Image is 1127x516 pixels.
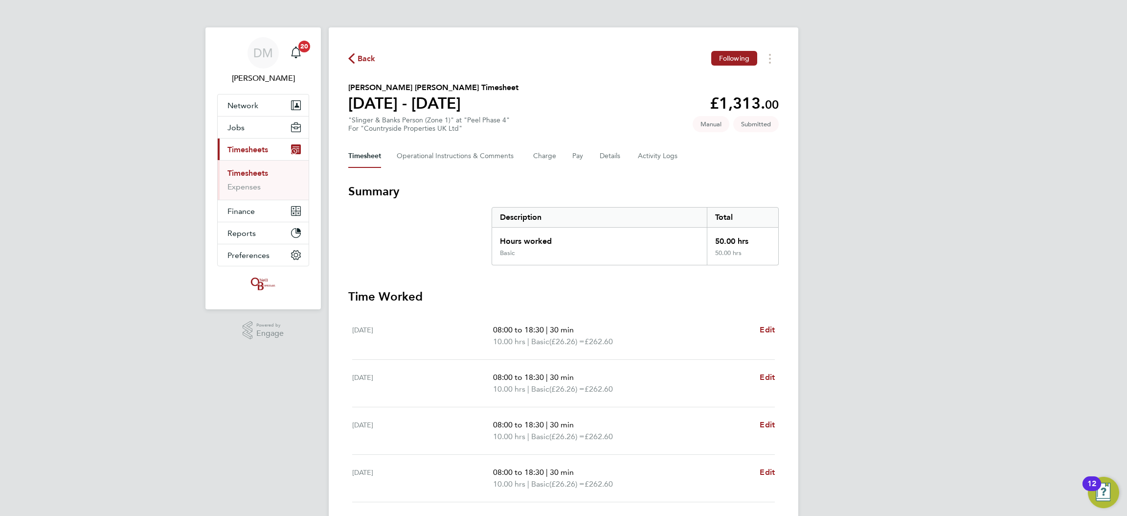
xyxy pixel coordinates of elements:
[348,124,510,133] div: For "Countryside Properties UK Ltd"
[1088,477,1119,508] button: Open Resource Center, 12 new notifications
[531,478,549,490] span: Basic
[397,144,518,168] button: Operational Instructions & Comments
[227,145,268,154] span: Timesheets
[348,184,779,199] h3: Summary
[760,324,775,336] a: Edit
[638,144,679,168] button: Activity Logs
[549,384,585,394] span: (£26.26) =
[761,51,779,66] button: Timesheets Menu
[531,383,549,395] span: Basic
[492,207,779,265] div: Summary
[217,276,309,292] a: Go to home page
[546,373,548,382] span: |
[719,54,749,63] span: Following
[760,419,775,431] a: Edit
[546,420,548,429] span: |
[533,144,557,168] button: Charge
[348,52,376,65] button: Back
[493,468,544,477] span: 08:00 to 18:30
[218,222,309,244] button: Reports
[348,94,518,113] h1: [DATE] - [DATE]
[227,123,245,132] span: Jobs
[256,321,284,329] span: Powered by
[765,97,779,112] span: 00
[352,467,493,490] div: [DATE]
[531,336,549,348] span: Basic
[249,276,277,292] img: oneillandbrennan-logo-retina.png
[710,94,779,113] app-decimal: £1,313.
[358,53,376,65] span: Back
[760,373,775,382] span: Edit
[733,116,779,132] span: This timesheet is Submitted.
[585,479,613,489] span: £262.60
[218,160,309,200] div: Timesheets
[348,144,381,168] button: Timesheet
[500,249,515,257] div: Basic
[348,82,518,94] h2: [PERSON_NAME] [PERSON_NAME] Timesheet
[527,479,529,489] span: |
[253,47,273,59] span: DM
[760,467,775,478] a: Edit
[243,321,284,340] a: Powered byEngage
[600,144,622,168] button: Details
[298,41,310,52] span: 20
[227,251,270,260] span: Preferences
[760,420,775,429] span: Edit
[227,101,258,110] span: Network
[550,468,574,477] span: 30 min
[549,479,585,489] span: (£26.26) =
[585,384,613,394] span: £262.60
[760,468,775,477] span: Edit
[550,373,574,382] span: 30 min
[531,431,549,443] span: Basic
[227,168,268,178] a: Timesheets
[352,419,493,443] div: [DATE]
[549,432,585,441] span: (£26.26) =
[205,27,321,309] nav: Main navigation
[760,325,775,334] span: Edit
[218,244,309,266] button: Preferences
[493,325,544,334] span: 08:00 to 18:30
[760,372,775,383] a: Edit
[227,207,255,216] span: Finance
[493,384,525,394] span: 10.00 hrs
[218,94,309,116] button: Network
[585,432,613,441] span: £262.60
[527,384,529,394] span: |
[218,117,309,138] button: Jobs
[1087,484,1096,496] div: 12
[693,116,729,132] span: This timesheet was manually created.
[227,182,261,191] a: Expenses
[227,229,256,238] span: Reports
[549,337,585,346] span: (£26.26) =
[527,432,529,441] span: |
[572,144,584,168] button: Pay
[711,51,757,66] button: Following
[218,139,309,160] button: Timesheets
[493,337,525,346] span: 10.00 hrs
[493,479,525,489] span: 10.00 hrs
[492,208,707,227] div: Description
[546,468,548,477] span: |
[550,420,574,429] span: 30 min
[493,373,544,382] span: 08:00 to 18:30
[707,208,778,227] div: Total
[585,337,613,346] span: £262.60
[550,325,574,334] span: 30 min
[493,432,525,441] span: 10.00 hrs
[217,72,309,84] span: Danielle Murphy
[707,249,778,265] div: 50.00 hrs
[352,372,493,395] div: [DATE]
[707,228,778,249] div: 50.00 hrs
[218,200,309,222] button: Finance
[352,324,493,348] div: [DATE]
[256,329,284,338] span: Engage
[493,420,544,429] span: 08:00 to 18:30
[527,337,529,346] span: |
[217,37,309,84] a: DM[PERSON_NAME]
[348,289,779,305] h3: Time Worked
[546,325,548,334] span: |
[348,116,510,133] div: "Slinger & Banks Person (Zone 1)" at "Peel Phase 4"
[286,37,306,69] a: 20
[492,228,707,249] div: Hours worked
